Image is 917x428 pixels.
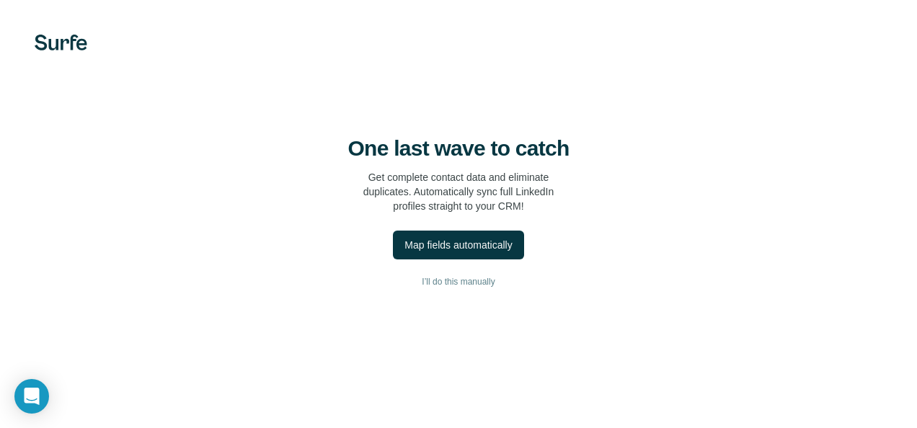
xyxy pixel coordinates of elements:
[348,135,570,161] h4: One last wave to catch
[393,231,523,259] button: Map fields automatically
[14,379,49,414] div: Open Intercom Messenger
[35,35,87,50] img: Surfe's logo
[363,170,554,213] p: Get complete contact data and eliminate duplicates. Automatically sync full LinkedIn profiles str...
[422,275,495,288] span: I’ll do this manually
[29,271,888,293] button: I’ll do this manually
[404,238,512,252] div: Map fields automatically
